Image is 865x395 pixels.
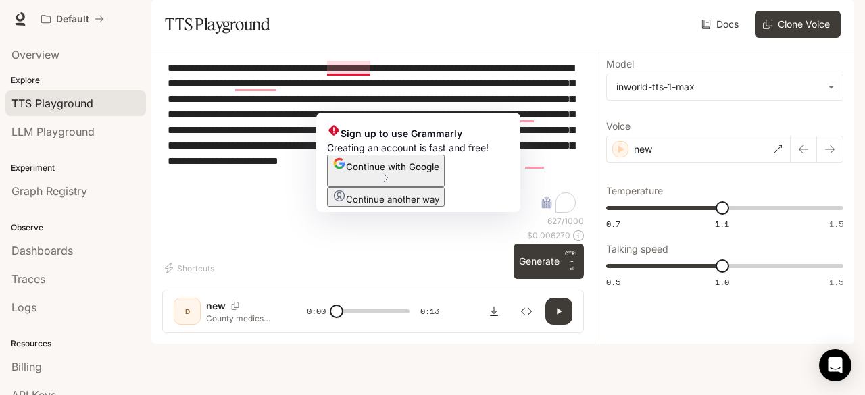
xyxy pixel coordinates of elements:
p: Default [56,14,89,25]
span: 0.5 [606,276,620,288]
div: D [176,300,198,322]
button: Copy Voice ID [226,302,245,310]
span: 1.1 [715,218,729,230]
p: Talking speed [606,244,668,254]
p: Temperature [606,186,663,196]
div: inworld-tts-1-max [616,80,821,94]
h1: TTS Playground [165,11,270,38]
button: GenerateCTRL +⏎ [514,244,584,279]
button: Clone Voice [755,11,841,38]
button: Inspect [513,298,540,325]
a: Docs [699,11,744,38]
p: County medics took over medical care and transferred the student to [US_STATE] State Police Medic... [206,313,274,324]
div: Open Intercom Messenger [819,349,851,381]
span: 0:00 [307,305,326,318]
p: new [206,299,226,313]
p: ⏎ [565,249,578,273]
span: 0.7 [606,218,620,230]
div: inworld-tts-1-max [607,74,843,100]
button: Download audio [480,298,508,325]
span: 0:13 [420,305,439,318]
button: Shortcuts [162,257,220,279]
textarea: To enrich screen reader interactions, please activate Accessibility in Grammarly extension settings [168,60,578,215]
p: Voice [606,122,631,131]
p: Model [606,59,634,69]
span: 1.0 [715,276,729,288]
button: All workspaces [35,5,110,32]
p: new [634,142,652,156]
span: 1.5 [829,218,843,230]
p: CTRL + [565,249,578,265]
span: 1.5 [829,276,843,288]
